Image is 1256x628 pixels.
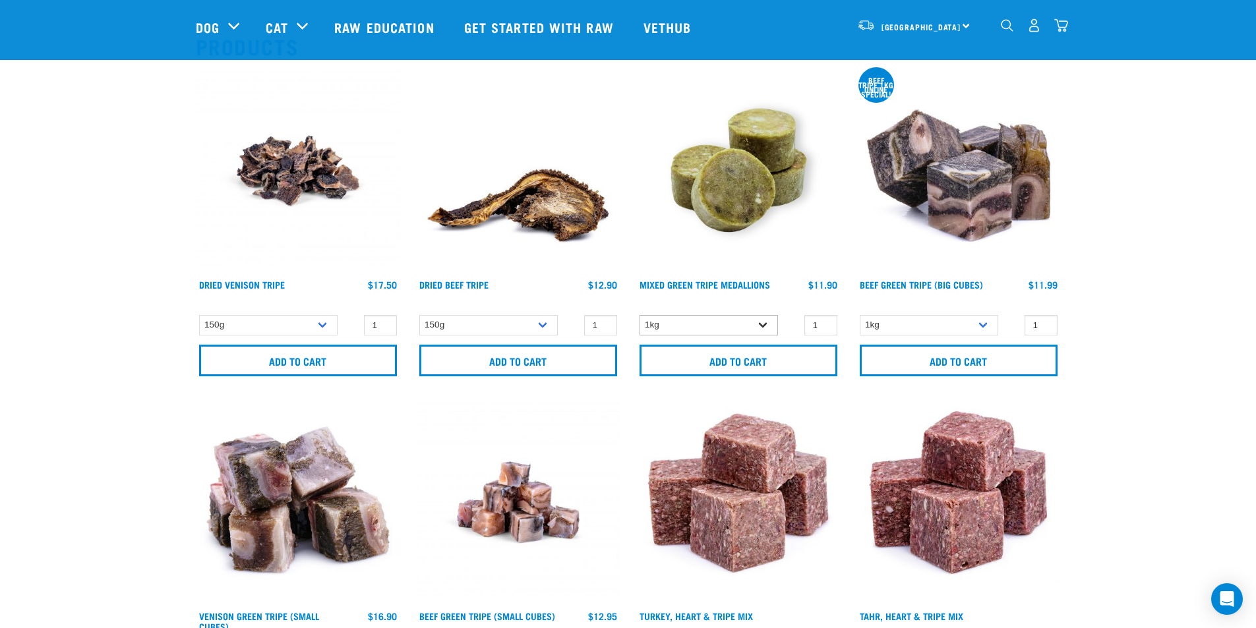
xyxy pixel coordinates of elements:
[419,282,489,287] a: Dried Beef Tripe
[860,345,1058,376] input: Add to cart
[368,279,397,290] div: $17.50
[419,614,555,618] a: Beef Green Tripe (Small Cubes)
[368,611,397,621] div: $16.90
[451,1,630,53] a: Get started with Raw
[640,282,770,287] a: Mixed Green Tripe Medallions
[640,614,753,618] a: Turkey, Heart & Tripe Mix
[419,345,617,376] input: Add to cart
[1029,279,1058,290] div: $11.99
[630,1,708,53] a: Vethub
[266,17,288,37] a: Cat
[196,17,220,37] a: Dog
[1025,315,1058,335] input: 1
[860,282,983,287] a: Beef Green Tripe (Big Cubes)
[640,345,837,376] input: Add to cart
[858,78,894,96] div: Beef tripe 1kg online special!
[199,282,285,287] a: Dried Venison Tripe
[1211,583,1243,615] div: Open Intercom Messenger
[882,24,961,29] span: [GEOGRAPHIC_DATA]
[321,1,450,53] a: Raw Education
[860,614,963,618] a: Tahr, Heart & Tripe Mix
[808,279,837,290] div: $11.90
[364,315,397,335] input: 1
[416,400,620,604] img: Beef Tripe Bites 1634
[857,19,875,31] img: van-moving.png
[636,400,841,604] img: Turkey Heart Tripe Mix 01
[636,69,841,273] img: Mixed Green Tripe
[588,279,617,290] div: $12.90
[856,400,1061,604] img: Tahr Heart Tripe Mix 01
[196,69,400,273] img: Dried Vension Tripe 1691
[804,315,837,335] input: 1
[856,69,1061,273] img: 1044 Green Tripe Beef
[584,315,617,335] input: 1
[199,345,397,376] input: Add to cart
[1027,18,1041,32] img: user.png
[1001,19,1013,32] img: home-icon-1@2x.png
[416,69,620,273] img: 1313 Dried NZ Green Tripe 01
[196,400,400,604] img: 1079 Green Tripe Venison 01
[1054,18,1068,32] img: home-icon@2x.png
[588,611,617,621] div: $12.95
